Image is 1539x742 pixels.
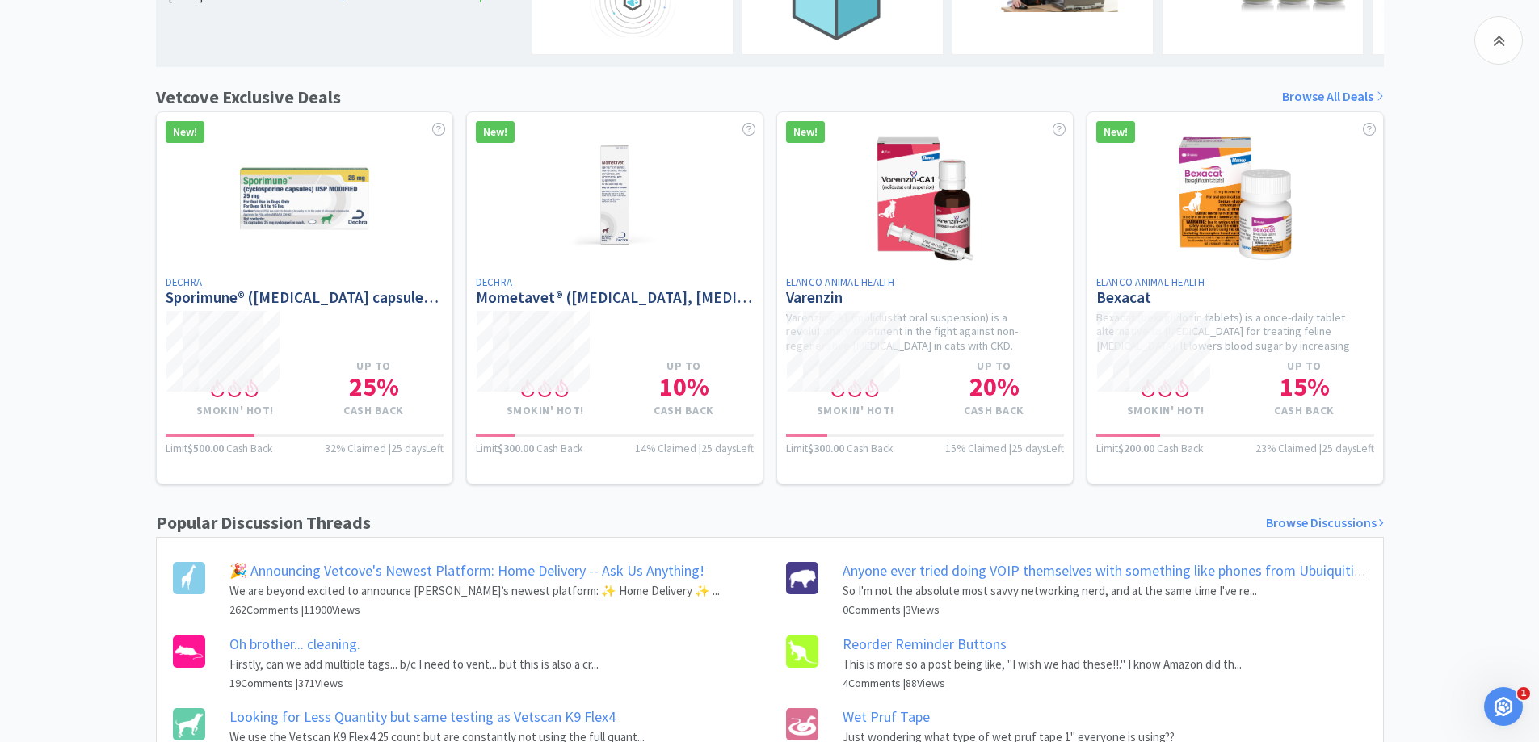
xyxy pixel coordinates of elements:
[615,374,754,400] h1: 10 %
[11,6,41,37] button: go back
[843,674,1242,692] h6: 4 Comments | 88 Views
[83,118,145,129] b: [US_STATE]
[26,160,231,176] div: Hi there! I would be happy to help😊
[786,404,925,417] h4: Smokin' Hot!
[188,434,297,451] div: ok thanks will do!!!
[253,6,284,37] button: Home
[1096,404,1235,417] h4: Smokin' Hot!
[843,601,1367,618] h6: 0 Comments | 3 Views
[156,83,341,111] h1: Vetcove Exclusive Deals
[843,635,1007,653] a: Reorder Reminder Buttons
[615,404,754,417] h4: Cash Back
[1235,374,1374,400] h1: 15 %
[1517,687,1530,700] span: 1
[925,359,1064,373] h4: Up to
[229,655,599,674] p: Firstly, can we add multiple tags... b/c I need to vent... but this is also a cr...
[305,404,444,417] h4: Cash Back
[26,197,252,403] div: This is most likely an error coming from [GEOGRAPHIC_DATA] directly! First, I would like to recom...
[13,2,265,100] div: Hi there! Thank you for contacting Vetcove Support! We’ve received your message and the next avai...
[776,111,1074,484] a: New!Elanco Animal HealthVarenzinVarenzin-CA1 (molidustat oral suspension) is a revolutionary trea...
[51,529,64,542] button: Gif picker
[476,404,615,417] h4: Smokin' Hot!
[13,187,265,413] div: This is most likely an error coming from [GEOGRAPHIC_DATA] directly! First, I would like to recom...
[229,581,720,601] p: We are beyond excited to announce [PERSON_NAME]’s newest platform: ✨ Home Delivery ✨ ...
[1087,111,1384,484] a: New!Elanco Animal HealthBexacatBexacat (bexagliflozin tablets) is a once-daily tablet alternative...
[156,111,453,484] a: New!DechraSporimune® ([MEDICAL_DATA] capsules) USP MODIFIED Smokin' Hot!Up to25%Cash BackLimit$50...
[843,655,1242,674] p: This is more so a post being like, "I wish we had these!!." I know Amazon did th...
[1235,359,1374,373] h4: Up to
[1235,404,1374,417] h4: Cash Back
[229,601,720,618] h6: 262 Comments | 11900 Views
[13,425,310,473] div: Carrie says…
[305,359,444,373] h4: Up to
[1484,687,1523,726] iframe: Intercom live chat
[62,115,78,132] img: Profile image for Georgia
[229,674,599,692] h6: 19 Comments | 371 Views
[175,425,310,460] div: ok thanks will do!!!
[13,150,310,187] div: Georgia says…
[13,113,310,150] div: Georgia says…
[925,374,1064,400] h1: 20 %
[156,509,371,537] h1: Popular Discussion Threads
[13,473,265,524] div: You're welcome! I hope you have a great day!
[13,2,310,113] div: Operator says…
[26,11,252,90] div: Hi there! Thank you for contacting Vetcove Support! We’ve received your message and the next avai...
[843,581,1367,601] p: So I'm not the absolute most savvy networking nerd, and at the same time I've re...
[843,561,1401,580] a: Anyone ever tried doing VOIP themselves with something like phones from Ubuiquiti (Unifi)?
[25,529,38,542] button: Emoji picker
[14,495,309,522] textarea: Message…
[46,9,72,35] img: Profile image for Operator
[305,374,444,400] h1: 25 %
[166,404,305,417] h4: Smokin' Hot!
[284,6,313,36] div: Close
[1282,86,1384,107] a: Browse All Deals
[78,15,136,27] h1: Operator
[77,529,90,542] button: Upload attachment
[925,404,1064,417] h4: Cash Back
[466,111,763,484] a: New!DechraMometavet® ([MEDICAL_DATA], [MEDICAL_DATA] anhydrous, and [MEDICAL_DATA] otic suspensio...
[277,522,303,548] button: Send a message…
[229,707,616,726] a: Looking for Less Quantity but same testing as Vetscan K9 Flex4
[843,707,930,726] a: Wet Pruf Tape
[13,473,310,560] div: Georgia says…
[83,116,260,131] div: joined the conversation
[615,359,754,373] h4: Up to
[13,187,310,425] div: Georgia says…
[103,529,116,542] button: Start recording
[229,635,360,653] a: Oh brother... cleaning.
[26,483,252,514] div: You're welcome! I hope you have a great day!
[229,561,704,580] a: 🎉 Announcing Vetcove's Newest Platform: Home Delivery -- Ask Us Anything!
[13,150,244,186] div: Hi there! I would be happy to help😊
[1266,513,1384,534] a: Browse Discussions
